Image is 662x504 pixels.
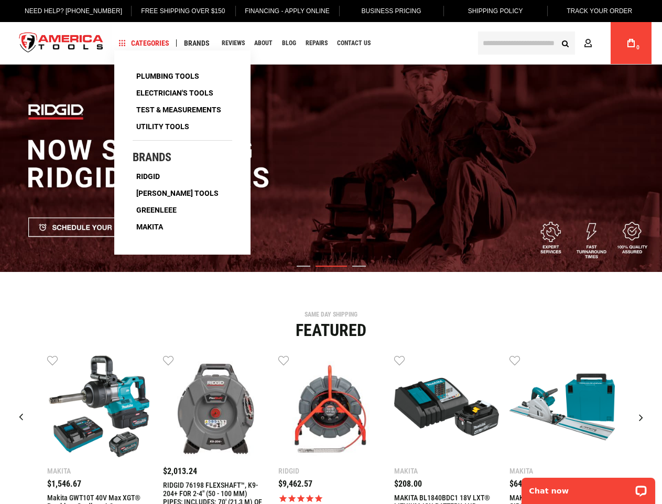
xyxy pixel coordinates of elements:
[332,36,375,50] a: Contact Us
[628,404,654,430] div: Next slide
[133,102,225,117] a: Test & Measurements
[133,169,164,184] a: Ridgid
[217,36,249,50] a: Reviews
[301,36,332,50] a: Repairs
[136,223,163,230] span: Makita
[394,354,500,463] a: MAKITA BL1840BDC1 18V LXT® LITHIUM-ION BATTERY AND CHARGER STARTER PACK, BL1840B, DC18RC (4.0AH)
[278,354,384,460] img: RIDGID 76883 SEESNAKE® MINI PRO
[8,404,34,430] div: Previous slide
[509,354,615,463] a: MAKITA SP6000J1 6-1/2" PLUNGE CIRCULAR SAW, 55" GUIDE RAIL, 12 AMP, ELECTRIC BRAKE, CASE
[337,40,371,46] span: Contact Us
[114,36,174,50] a: Categories
[47,479,81,489] span: $1,546.67
[136,206,177,214] span: Greenleee
[133,203,180,217] a: Greenleee
[10,24,112,63] img: America Tools
[184,39,210,47] span: Brands
[133,119,193,134] a: Utility Tools
[621,22,641,64] a: 0
[179,36,214,50] a: Brands
[222,40,245,46] span: Reviews
[509,479,537,489] span: $642.67
[119,39,169,47] span: Categories
[136,89,213,97] span: Electrician's Tools
[515,471,662,504] iframe: LiveChat chat widget
[394,479,422,489] span: $208.00
[306,40,328,46] span: Repairs
[278,467,384,475] div: Ridgid
[509,354,615,460] img: MAKITA SP6000J1 6-1/2" PLUNGE CIRCULAR SAW, 55" GUIDE RAIL, 12 AMP, ELECTRIC BRAKE, CASE
[163,466,197,476] span: $2,013.24
[394,467,500,475] div: Makita
[249,36,277,50] a: About
[636,45,639,50] span: 0
[278,479,312,489] span: $9,462.57
[509,467,615,475] div: Makita
[136,173,160,180] span: Ridgid
[8,311,654,318] div: SAME DAY SHIPPING
[278,354,384,463] a: RIDGID 76883 SEESNAKE® MINI PRO
[136,123,189,130] span: Utility Tools
[47,467,153,475] div: Makita
[468,7,523,15] span: Shipping Policy
[136,72,199,80] span: Plumbing Tools
[8,322,654,339] div: Featured
[163,354,268,460] img: RIDGID 76198 FLEXSHAFT™, K9-204+ FOR 2-4
[136,106,221,113] span: Test & Measurements
[133,186,222,201] a: [PERSON_NAME] Tools
[133,86,217,100] a: Electrician's Tools
[254,40,273,46] span: About
[136,190,219,197] span: [PERSON_NAME] Tools
[277,36,301,50] a: Blog
[278,493,384,503] span: Rated 5.0 out of 5 stars 1 reviews
[133,151,232,164] h4: Brands
[133,219,167,234] a: Makita
[10,24,112,63] a: store logo
[163,354,268,463] a: RIDGID 76198 FLEXSHAFT™, K9-204+ FOR 2-4
[133,69,203,83] a: Plumbing Tools
[47,354,153,463] a: Makita GWT10T 40V max XGT® Brushless Cordless 4‑Sp. High‑Torque 1" Sq. Drive D‑Handle Extended An...
[394,354,500,460] img: MAKITA BL1840BDC1 18V LXT® LITHIUM-ION BATTERY AND CHARGER STARTER PACK, BL1840B, DC18RC (4.0AH)
[555,33,575,53] button: Search
[282,40,296,46] span: Blog
[47,354,153,460] img: Makita GWT10T 40V max XGT® Brushless Cordless 4‑Sp. High‑Torque 1" Sq. Drive D‑Handle Extended An...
